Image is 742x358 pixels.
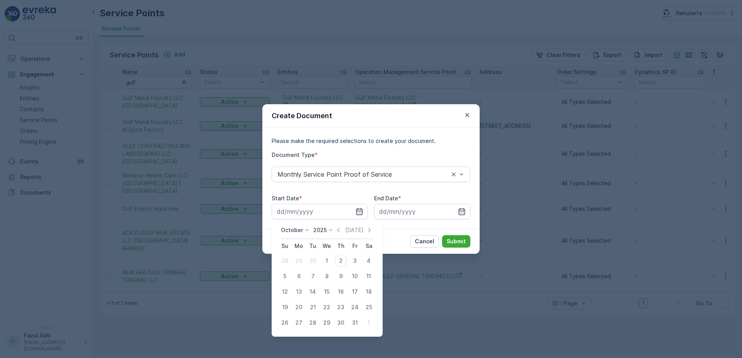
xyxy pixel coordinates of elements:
div: 9 [335,270,347,282]
div: 14 [307,286,319,298]
div: 29 [293,255,305,267]
div: 30 [335,317,347,329]
div: 17 [348,286,361,298]
input: dd/mm/yyyy [374,204,470,219]
div: 18 [362,286,375,298]
div: 4 [362,255,375,267]
div: 29 [321,317,333,329]
div: 8 [321,270,333,282]
div: 1 [321,255,333,267]
div: 6 [293,270,305,282]
div: 15 [321,286,333,298]
div: 16 [335,286,347,298]
p: Cancel [415,238,434,245]
div: 13 [293,286,305,298]
div: 26 [279,317,291,329]
div: 25 [362,301,375,313]
div: 2 [335,255,347,267]
label: Document Type [272,151,315,158]
div: 24 [348,301,361,313]
div: 23 [335,301,347,313]
th: Saturday [362,239,376,253]
div: 3 [348,255,361,267]
div: 11 [362,270,375,282]
th: Friday [348,239,362,253]
div: 7 [307,270,319,282]
div: 20 [293,301,305,313]
th: Tuesday [306,239,320,253]
div: 30 [307,255,319,267]
div: 28 [307,317,319,329]
p: [DATE] [345,226,363,234]
p: 2025 [313,226,327,234]
div: 10 [348,270,361,282]
p: Create Document [272,110,332,121]
div: 21 [307,301,319,313]
div: 31 [348,317,361,329]
div: 19 [279,301,291,313]
p: Submit [447,238,466,245]
div: 12 [279,286,291,298]
button: Cancel [410,235,439,248]
input: dd/mm/yyyy [272,204,368,219]
th: Monday [292,239,306,253]
th: Wednesday [320,239,334,253]
div: 28 [279,255,291,267]
div: 5 [279,270,291,282]
div: 27 [293,317,305,329]
th: Thursday [334,239,348,253]
div: 1 [362,317,375,329]
p: Please make the required selections to create your document. [272,137,470,145]
label: End Date [374,195,398,201]
label: Start Date [272,195,299,201]
p: October [281,226,303,234]
th: Sunday [278,239,292,253]
div: 22 [321,301,333,313]
button: Submit [442,235,470,248]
